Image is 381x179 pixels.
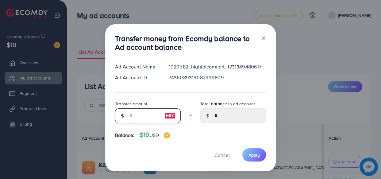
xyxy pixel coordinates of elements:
h3: Transfer money from Ecomdy balance to Ad account balance [115,34,256,52]
span: USD [149,132,159,138]
span: Cancel [214,152,230,158]
div: 1020582_highfalconmart_1731349480617 [164,63,271,70]
button: Apply [242,148,266,161]
h4: $10 [139,131,170,139]
div: Ad Account ID [110,74,164,81]
div: Ad Account Name [110,63,164,70]
span: Balance: [115,132,134,139]
span: Apply [248,152,260,158]
div: 7436089319082999809 [164,74,271,81]
label: Total balance in ad account [200,101,255,107]
label: Transfer amount [115,101,147,107]
button: Cancel [207,148,237,161]
img: image [164,112,175,119]
img: image [164,132,170,138]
